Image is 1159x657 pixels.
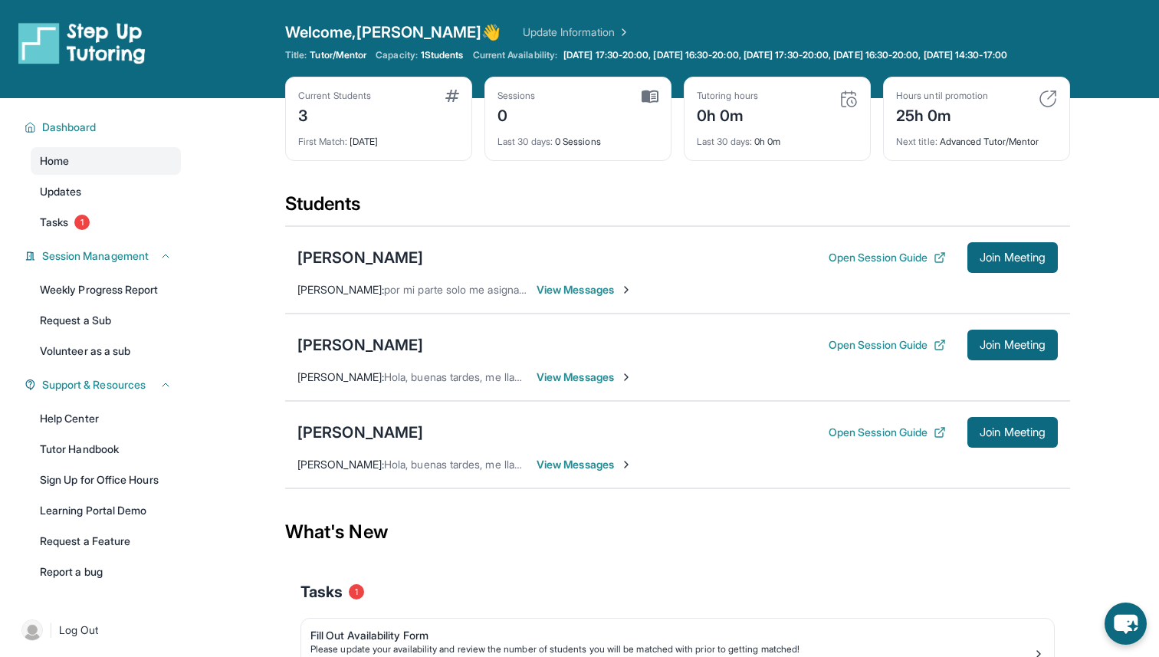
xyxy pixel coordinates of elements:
[829,425,946,440] button: Open Session Guide
[560,49,1010,61] a: [DATE] 17:30-20:00, [DATE] 16:30-20:00, [DATE] 17:30-20:00, [DATE] 16:30-20:00, [DATE] 14:30-17:00
[31,209,181,236] a: Tasks1
[31,337,181,365] a: Volunteer as a sub
[31,307,181,334] a: Request a Sub
[421,49,464,61] span: 1 Students
[829,250,946,265] button: Open Session Guide
[537,282,632,297] span: View Messages
[497,102,536,126] div: 0
[445,90,459,102] img: card
[980,253,1046,262] span: Join Meeting
[523,25,630,40] a: Update Information
[896,136,937,147] span: Next title :
[15,613,181,647] a: |Log Out
[298,126,459,148] div: [DATE]
[967,242,1058,273] button: Join Meeting
[298,90,371,102] div: Current Students
[497,136,553,147] span: Last 30 days :
[21,619,43,641] img: user-img
[980,340,1046,350] span: Join Meeting
[620,458,632,471] img: Chevron-Right
[31,147,181,175] a: Home
[31,558,181,586] a: Report a bug
[31,435,181,463] a: Tutor Handbook
[36,120,172,135] button: Dashboard
[615,25,630,40] img: Chevron Right
[42,248,149,264] span: Session Management
[40,215,68,230] span: Tasks
[697,90,758,102] div: Tutoring hours
[59,623,99,638] span: Log Out
[967,417,1058,448] button: Join Meeting
[285,49,307,61] span: Title:
[310,49,366,61] span: Tutor/Mentor
[42,120,97,135] span: Dashboard
[31,527,181,555] a: Request a Feature
[310,643,1033,655] div: Please update your availability and review the number of students you will be matched with prior ...
[297,247,423,268] div: [PERSON_NAME]
[297,283,384,296] span: [PERSON_NAME] :
[285,498,1070,566] div: What's New
[384,370,1081,383] span: Hola, buenas tardes, me llamo [PERSON_NAME] y estoy deseando trabajar con [PERSON_NAME]. ¿Qué día...
[896,126,1057,148] div: Advanced Tutor/Mentor
[31,405,181,432] a: Help Center
[74,215,90,230] span: 1
[42,377,146,393] span: Support & Resources
[349,584,364,600] span: 1
[297,334,423,356] div: [PERSON_NAME]
[896,102,988,126] div: 25h 0m
[31,497,181,524] a: Learning Portal Demo
[40,153,69,169] span: Home
[384,458,1081,471] span: Hola, buenas tardes, me llamo [PERSON_NAME] y estoy deseando trabajar con [PERSON_NAME]. ¿Qué día...
[697,126,858,148] div: 0h 0m
[31,466,181,494] a: Sign Up for Office Hours
[1105,603,1147,645] button: chat-button
[896,90,988,102] div: Hours until promotion
[298,136,347,147] span: First Match :
[49,621,53,639] span: |
[36,377,172,393] button: Support & Resources
[40,184,82,199] span: Updates
[18,21,146,64] img: logo
[497,90,536,102] div: Sessions
[473,49,557,61] span: Current Availability:
[537,370,632,385] span: View Messages
[31,276,181,304] a: Weekly Progress Report
[310,628,1033,643] div: Fill Out Availability Form
[285,21,501,43] span: Welcome, [PERSON_NAME] 👋
[697,102,758,126] div: 0h 0m
[297,370,384,383] span: [PERSON_NAME] :
[642,90,658,103] img: card
[376,49,418,61] span: Capacity:
[839,90,858,108] img: card
[980,428,1046,437] span: Join Meeting
[31,178,181,205] a: Updates
[1039,90,1057,108] img: card
[300,581,343,603] span: Tasks
[36,248,172,264] button: Session Management
[297,458,384,471] span: [PERSON_NAME] :
[497,126,658,148] div: 0 Sessions
[829,337,946,353] button: Open Session Guide
[563,49,1007,61] span: [DATE] 17:30-20:00, [DATE] 16:30-20:00, [DATE] 17:30-20:00, [DATE] 16:30-20:00, [DATE] 14:30-17:00
[697,136,752,147] span: Last 30 days :
[967,330,1058,360] button: Join Meeting
[285,192,1070,225] div: Students
[537,457,632,472] span: View Messages
[620,371,632,383] img: Chevron-Right
[298,102,371,126] div: 3
[620,284,632,296] img: Chevron-Right
[297,422,423,443] div: [PERSON_NAME]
